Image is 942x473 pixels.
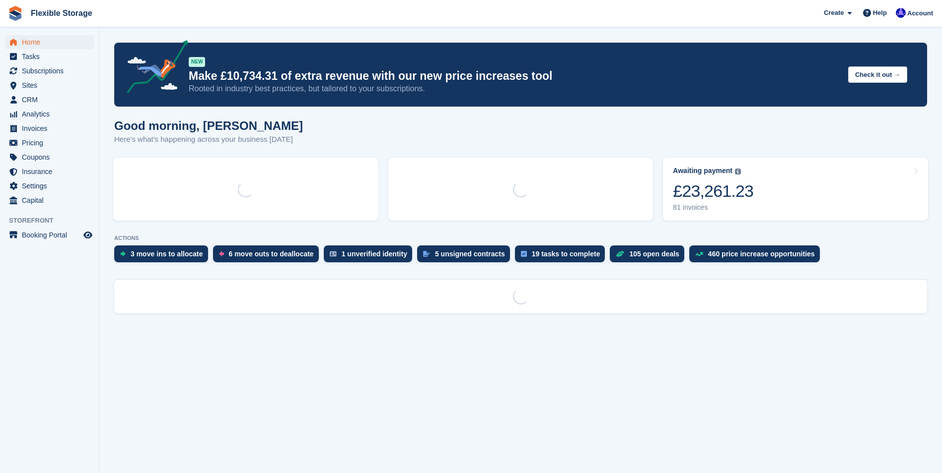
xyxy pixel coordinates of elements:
a: menu [5,107,94,121]
img: verify_identity-adf6edd0f0f0b5bbfe63781bf79b02c33cf7c696d77639b501bdc392416b5a36.svg [330,251,337,257]
div: 105 open deals [629,250,679,258]
a: menu [5,64,94,78]
div: Awaiting payment [673,167,732,175]
a: 19 tasks to complete [515,245,610,267]
div: 3 move ins to allocate [131,250,203,258]
div: NEW [189,57,205,67]
span: Analytics [22,107,81,121]
span: Create [824,8,844,18]
a: menu [5,193,94,207]
span: CRM [22,93,81,107]
div: 1 unverified identity [342,250,407,258]
div: 81 invoices [673,203,753,212]
span: Coupons [22,150,81,164]
a: menu [5,35,94,49]
a: menu [5,78,94,92]
a: Flexible Storage [27,5,96,21]
a: menu [5,50,94,63]
div: 19 tasks to complete [532,250,600,258]
span: Insurance [22,165,81,178]
span: Help [873,8,887,18]
a: menu [5,165,94,178]
img: price_increase_opportunities-93ffe204e8149a01c8c9dc8f82e8f89637d9d84a8eef4429ea346261dce0b2c0.svg [695,252,703,256]
p: ACTIONS [114,235,927,241]
a: menu [5,228,94,242]
span: Invoices [22,121,81,135]
span: Settings [22,179,81,193]
span: Sites [22,78,81,92]
button: Check it out → [848,66,907,83]
img: icon-info-grey-7440780725fd019a000dd9b08b2336e03edf1995a4989e88bcd33f0948082b44.svg [735,169,741,175]
img: stora-icon-8386f47178a22dfd0bd8f6a31ec36ba5ce8667c1dd55bd0f319d3a0aa187defe.svg [8,6,23,21]
a: 1 unverified identity [324,245,417,267]
a: menu [5,93,94,107]
div: 460 price increase opportunities [708,250,815,258]
a: menu [5,136,94,150]
a: 3 move ins to allocate [114,245,213,267]
img: move_outs_to_deallocate_icon-f764333ba52eb49d3ac5e1228854f67142a1ed5810a6f6cc68b1a99e826820c5.svg [219,251,224,257]
div: 6 move outs to deallocate [229,250,314,258]
span: Pricing [22,136,81,150]
span: Booking Portal [22,228,81,242]
p: Rooted in industry best practices, but tailored to your subscriptions. [189,83,840,94]
a: 6 move outs to deallocate [213,245,324,267]
a: 460 price increase opportunities [689,245,825,267]
span: Capital [22,193,81,207]
span: Home [22,35,81,49]
img: price-adjustments-announcement-icon-8257ccfd72463d97f412b2fc003d46551f7dbcb40ab6d574587a9cd5c0d94... [119,40,188,97]
img: Ian Petherick [896,8,906,18]
a: Awaiting payment £23,261.23 81 invoices [663,158,928,221]
h1: Good morning, [PERSON_NAME] [114,119,303,132]
span: Account [907,8,933,18]
a: menu [5,179,94,193]
span: Subscriptions [22,64,81,78]
a: 5 unsigned contracts [417,245,515,267]
img: deal-1b604bf984904fb50ccaf53a9ad4b4a5d6e5aea283cecdc64d6e3604feb123c2.svg [616,250,624,257]
a: menu [5,121,94,135]
img: move_ins_to_allocate_icon-fdf77a2bb77ea45bf5b3d319d69a93e2d87916cf1d5bf7949dd705db3b84f3ca.svg [120,251,126,257]
img: contract_signature_icon-13c848040528278c33f63329250d36e43548de30e8caae1d1a13099fd9432cc5.svg [423,251,430,257]
img: task-75834270c22a3079a89374b754ae025e5fb1db73e45f91037f5363f120a921f8.svg [521,251,527,257]
p: Make £10,734.31 of extra revenue with our new price increases tool [189,69,840,83]
a: 105 open deals [610,245,689,267]
span: Storefront [9,216,99,226]
a: Preview store [82,229,94,241]
div: 5 unsigned contracts [435,250,505,258]
a: menu [5,150,94,164]
span: Tasks [22,50,81,63]
p: Here's what's happening across your business [DATE] [114,134,303,145]
div: £23,261.23 [673,181,753,201]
